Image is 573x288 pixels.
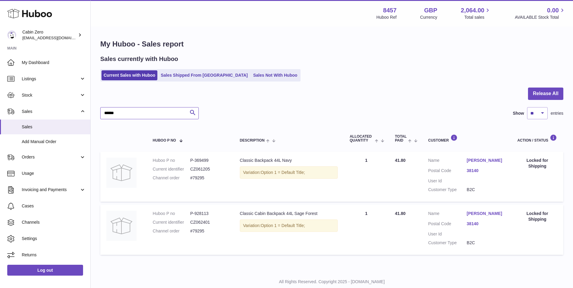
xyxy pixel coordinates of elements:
span: Channels [22,219,86,225]
span: 41.80 [395,211,405,216]
td: 1 [344,205,389,255]
a: [PERSON_NAME] [467,158,505,163]
dd: B2C [467,187,505,193]
span: Huboo P no [153,139,176,142]
dt: Huboo P no [153,158,190,163]
span: entries [551,110,563,116]
a: Sales Not With Huboo [251,70,299,80]
div: Huboo Ref [376,14,397,20]
div: Cabin Zero [22,29,77,41]
dt: Current identifier [153,219,190,225]
button: Release All [528,88,563,100]
span: Option 1 = Default Title; [261,170,305,175]
span: Invoicing and Payments [22,187,79,193]
dt: Channel order [153,175,190,181]
span: Description [240,139,265,142]
dt: Postal Code [428,221,467,228]
span: Total paid [395,135,407,142]
dd: CZ061205 [190,166,228,172]
dt: Huboo P no [153,211,190,216]
span: 2,064.00 [461,6,484,14]
span: Option 1 = Default Title; [261,223,305,228]
div: Classic Backpack 44L Navy [240,158,338,163]
dd: #79295 [190,228,228,234]
dd: B2C [467,240,505,246]
dt: Current identifier [153,166,190,172]
a: Log out [7,265,83,276]
dt: User Id [428,231,467,237]
span: AVAILABLE Stock Total [515,14,566,20]
span: 0.00 [547,6,559,14]
a: 38140 [467,168,505,174]
div: Currency [420,14,437,20]
div: Locked for Shipping [517,158,557,169]
span: Usage [22,171,86,176]
h1: My Huboo - Sales report [100,39,563,49]
h2: Sales currently with Huboo [100,55,178,63]
dd: P-369499 [190,158,228,163]
span: Add Manual Order [22,139,86,145]
span: ALLOCATED Quantity [350,135,373,142]
a: 2,064.00 Total sales [461,6,491,20]
img: no-photo.jpg [106,211,137,241]
dt: User Id [428,178,467,184]
dt: Name [428,211,467,218]
strong: 8457 [383,6,397,14]
img: internalAdmin-8457@internal.huboo.com [7,30,16,40]
a: 38140 [467,221,505,227]
span: [EMAIL_ADDRESS][DOMAIN_NAME] [22,35,89,40]
span: Listings [22,76,79,82]
a: Sales Shipped From [GEOGRAPHIC_DATA] [159,70,250,80]
div: Customer [428,134,505,142]
dt: Name [428,158,467,165]
dt: Customer Type [428,240,467,246]
dt: Postal Code [428,168,467,175]
div: Classic Cabin Backpack 44L Sage Forest [240,211,338,216]
a: [PERSON_NAME] [467,211,505,216]
span: Sales [22,109,79,114]
span: Stock [22,92,79,98]
a: 0.00 AVAILABLE Stock Total [515,6,566,20]
p: All Rights Reserved. Copyright 2025 - [DOMAIN_NAME] [95,279,568,285]
div: Locked for Shipping [517,211,557,222]
td: 1 [344,152,389,202]
div: Action / Status [517,134,557,142]
dd: CZ062401 [190,219,228,225]
span: My Dashboard [22,60,86,66]
dd: P-928113 [190,211,228,216]
span: Total sales [464,14,491,20]
span: Returns [22,252,86,258]
img: no-photo.jpg [106,158,137,188]
dt: Customer Type [428,187,467,193]
div: Variation: [240,166,338,179]
span: Settings [22,236,86,242]
dt: Channel order [153,228,190,234]
div: Variation: [240,219,338,232]
span: Orders [22,154,79,160]
span: Cases [22,203,86,209]
strong: GBP [424,6,437,14]
a: Current Sales with Huboo [101,70,157,80]
span: Sales [22,124,86,130]
dd: #79295 [190,175,228,181]
span: 41.80 [395,158,405,163]
label: Show [513,110,524,116]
